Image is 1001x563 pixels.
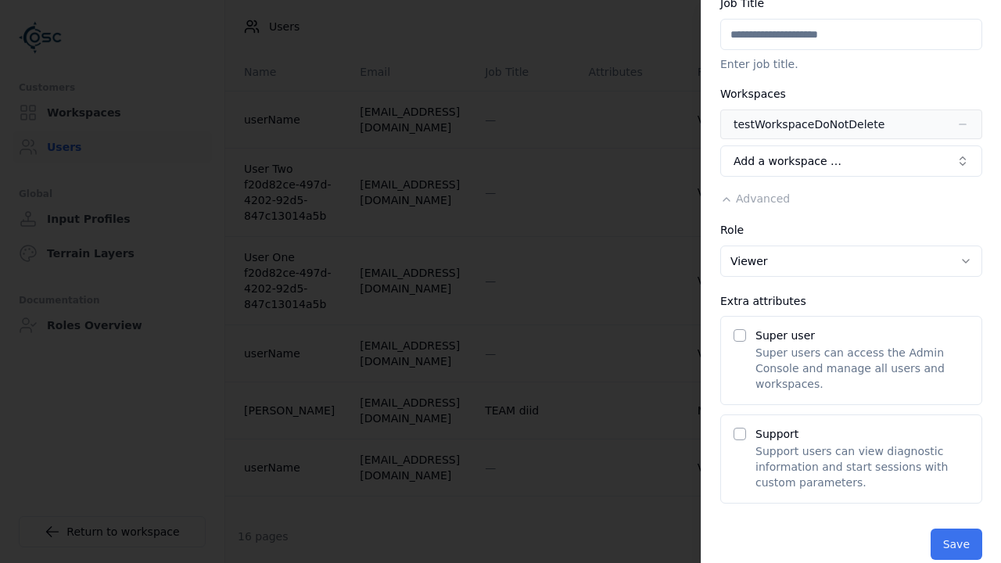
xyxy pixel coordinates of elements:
[720,296,982,307] div: Extra attributes
[734,117,884,132] div: testWorkspaceDoNotDelete
[720,224,744,236] label: Role
[755,329,815,342] label: Super user
[720,191,790,206] button: Advanced
[931,529,982,560] button: Save
[734,153,841,169] span: Add a workspace …
[755,443,969,490] p: Support users can view diagnostic information and start sessions with custom parameters.
[736,192,790,205] span: Advanced
[720,88,786,100] label: Workspaces
[755,428,798,440] label: Support
[755,345,969,392] p: Super users can access the Admin Console and manage all users and workspaces.
[720,56,982,72] p: Enter job title.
